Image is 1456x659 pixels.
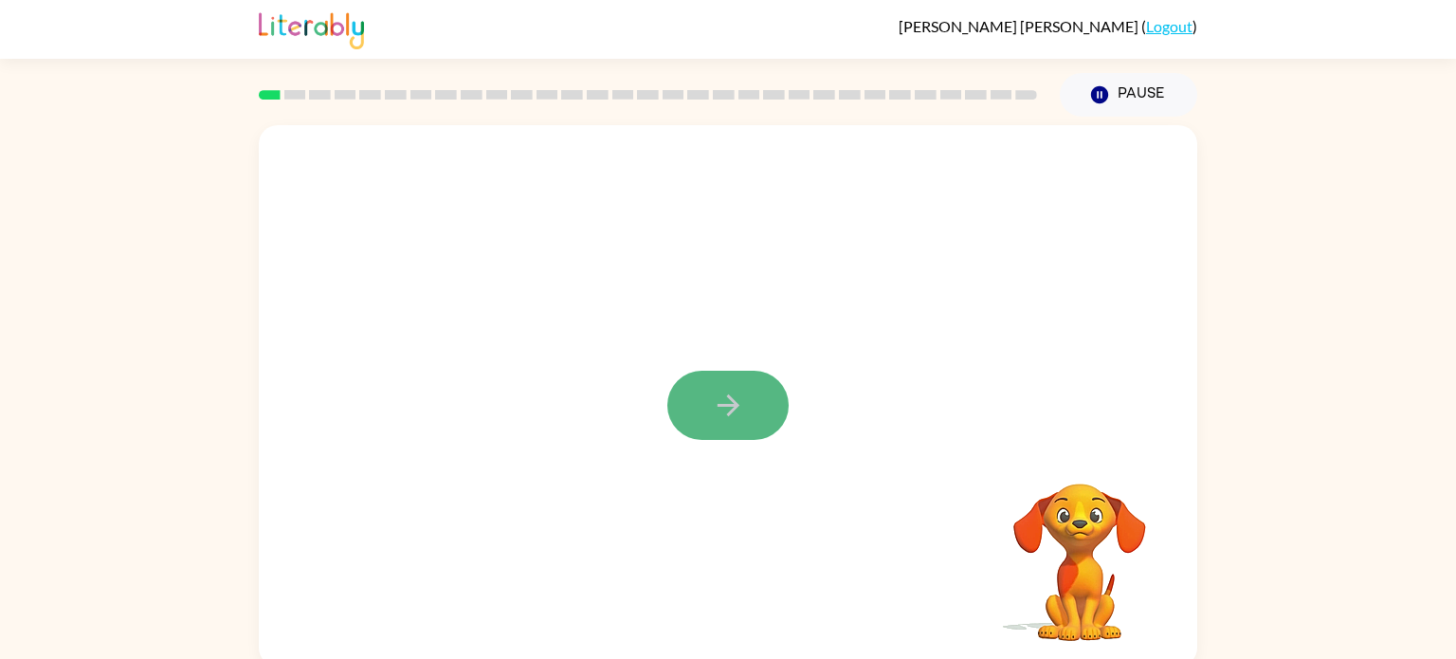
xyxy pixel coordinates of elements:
[1060,73,1197,117] button: Pause
[899,17,1197,35] div: ( )
[899,17,1141,35] span: [PERSON_NAME] [PERSON_NAME]
[985,454,1174,644] video: Your browser must support playing .mp4 files to use Literably. Please try using another browser.
[1146,17,1192,35] a: Logout
[259,8,364,49] img: Literably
